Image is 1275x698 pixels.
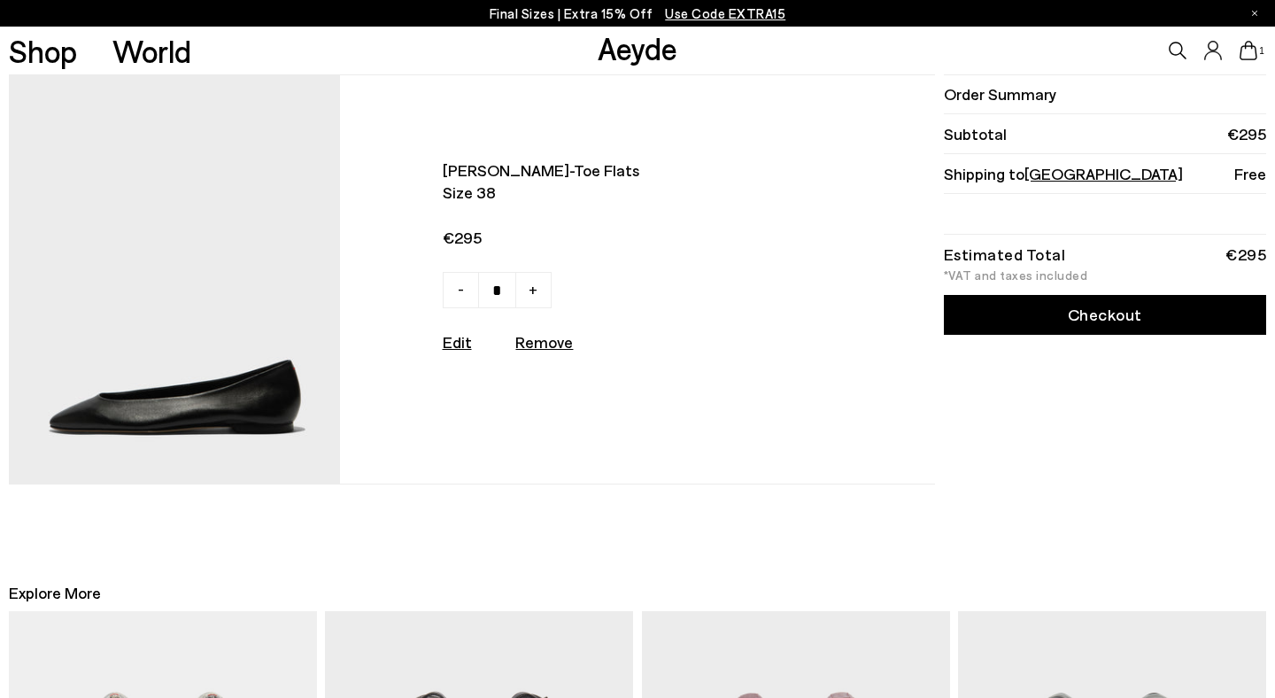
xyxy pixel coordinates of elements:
span: €295 [443,227,804,249]
div: Estimated Total [944,248,1066,260]
a: 1 [1240,41,1257,60]
a: World [112,35,191,66]
a: Edit [443,332,472,352]
span: €295 [1227,123,1266,145]
li: Order Summary [944,74,1266,114]
a: Checkout [944,295,1266,335]
p: Final Sizes | Extra 15% Off [490,3,786,25]
span: - [458,278,464,299]
img: AEYDE-ELLIE-NAPPA-LEATHER-BLACK-1_580x.jpg [9,75,340,484]
span: Shipping to [944,163,1183,185]
a: Aeyde [598,29,677,66]
span: Navigate to /collections/ss25-final-sizes [665,5,785,21]
span: [GEOGRAPHIC_DATA] [1024,164,1183,183]
span: [PERSON_NAME]-toe flats [443,159,804,182]
a: Shop [9,35,77,66]
a: - [443,272,479,308]
div: €295 [1225,248,1266,260]
div: *VAT and taxes included [944,269,1266,282]
span: 1 [1257,46,1266,56]
span: + [529,278,537,299]
u: Remove [515,332,573,352]
span: Size 38 [443,182,804,204]
li: Subtotal [944,114,1266,154]
span: Free [1234,163,1266,185]
a: + [515,272,552,308]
